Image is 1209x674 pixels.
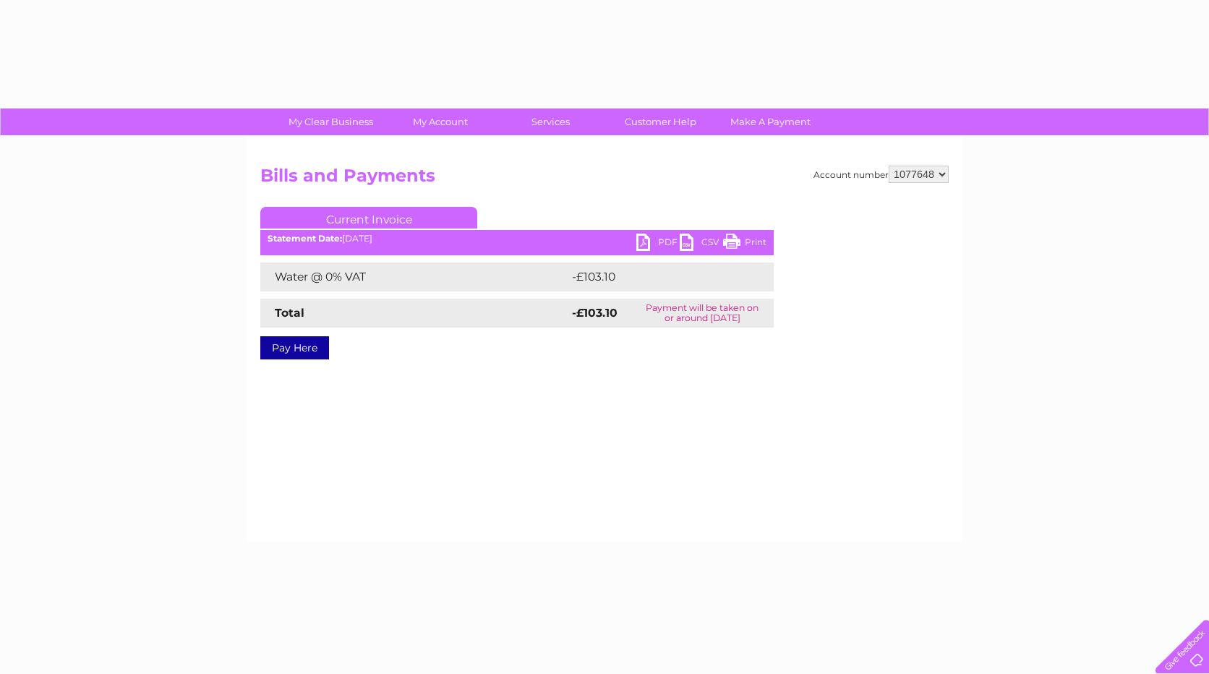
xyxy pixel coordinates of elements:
[601,108,720,135] a: Customer Help
[568,263,748,291] td: -£103.10
[275,306,304,320] strong: Total
[260,234,774,244] div: [DATE]
[636,234,680,255] a: PDF
[572,306,618,320] strong: -£103.10
[723,234,766,255] a: Print
[260,166,949,193] h2: Bills and Payments
[491,108,610,135] a: Services
[381,108,500,135] a: My Account
[260,263,568,291] td: Water @ 0% VAT
[680,234,723,255] a: CSV
[813,166,949,183] div: Account number
[260,207,477,229] a: Current Invoice
[260,336,329,359] a: Pay Here
[631,299,774,328] td: Payment will be taken on or around [DATE]
[268,233,342,244] b: Statement Date:
[711,108,830,135] a: Make A Payment
[271,108,390,135] a: My Clear Business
